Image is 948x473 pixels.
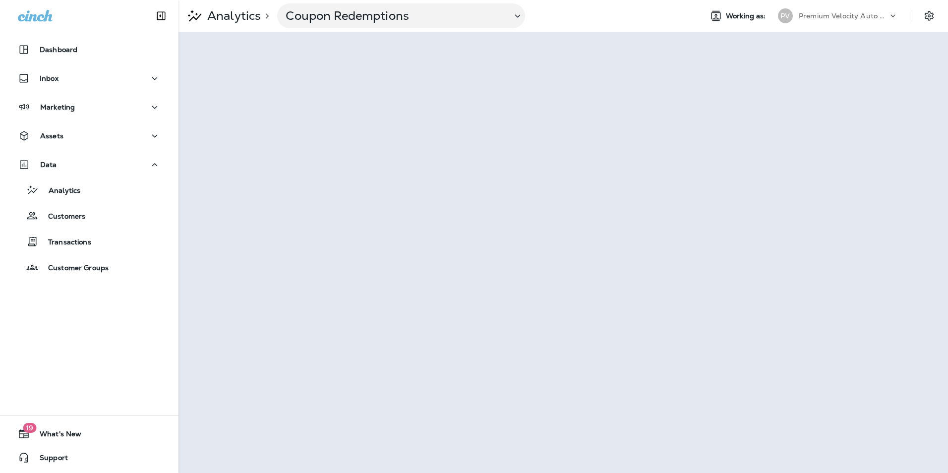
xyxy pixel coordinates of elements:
[286,8,504,23] p: Coupon Redemptions
[10,126,169,146] button: Assets
[30,454,68,466] span: Support
[10,205,169,226] button: Customers
[10,40,169,59] button: Dashboard
[10,179,169,200] button: Analytics
[38,212,85,222] p: Customers
[203,8,261,23] p: Analytics
[10,97,169,117] button: Marketing
[40,46,77,54] p: Dashboard
[10,231,169,252] button: Transactions
[799,12,888,20] p: Premium Velocity Auto dba Jiffy Lube
[261,12,269,20] p: >
[23,423,36,433] span: 19
[920,7,938,25] button: Settings
[38,264,109,273] p: Customer Groups
[40,161,57,169] p: Data
[30,430,81,442] span: What's New
[726,12,768,20] span: Working as:
[40,74,59,82] p: Inbox
[778,8,793,23] div: PV
[147,6,175,26] button: Collapse Sidebar
[40,103,75,111] p: Marketing
[38,238,91,247] p: Transactions
[10,424,169,444] button: 19What's New
[39,186,80,196] p: Analytics
[10,155,169,175] button: Data
[10,448,169,468] button: Support
[10,68,169,88] button: Inbox
[40,132,63,140] p: Assets
[10,257,169,278] button: Customer Groups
